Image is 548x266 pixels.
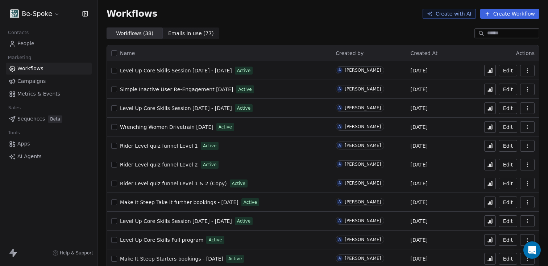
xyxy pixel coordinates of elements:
span: Be-Spoke [22,9,52,18]
span: Beta [48,115,62,123]
div: [PERSON_NAME] [345,162,381,167]
span: Active [203,143,216,149]
span: Active [208,237,222,243]
div: A [339,180,341,186]
span: Level Up Core Skills Session [DATE] - [DATE] [120,218,232,224]
span: [DATE] [411,123,428,131]
a: Level Up Core Skills Full program [120,236,203,244]
span: Active [237,105,250,111]
span: Help & Support [60,250,93,256]
span: Created by [336,50,364,56]
a: AI Agents [6,151,92,162]
span: [DATE] [411,199,428,206]
div: A [339,256,341,261]
span: Make It Steep Starters bookings - [DATE] [120,256,223,262]
button: Edit [499,215,517,227]
span: [DATE] [411,67,428,74]
span: Campaigns [17,77,46,85]
span: Apps [17,140,30,148]
a: People [6,38,92,50]
span: Level Up Core Skills Session [DATE] - [DATE] [120,68,232,73]
a: Workflows [6,63,92,75]
div: [PERSON_NAME] [345,86,381,92]
div: [PERSON_NAME] [345,181,381,186]
div: [PERSON_NAME] [345,237,381,242]
a: Help & Support [53,250,93,256]
button: Edit [499,140,517,152]
span: Active [203,161,216,168]
button: Edit [499,121,517,133]
span: Metrics & Events [17,90,60,98]
a: Apps [6,138,92,150]
span: Created At [411,50,438,56]
span: Active [237,218,250,224]
div: Open Intercom Messenger [523,241,541,259]
span: Contacts [5,27,32,38]
a: Campaigns [6,75,92,87]
span: Wrenching Women Drivetrain [DATE] [120,124,213,130]
span: Workflows [107,9,157,19]
span: Name [120,50,135,57]
a: Level Up Core Skills Session [DATE] - [DATE] [120,105,232,112]
button: Edit [499,253,517,265]
span: Tools [5,127,23,138]
span: Actions [516,50,535,56]
div: A [339,199,341,205]
span: [DATE] [411,86,428,93]
button: Edit [499,178,517,189]
button: Edit [499,159,517,170]
span: Rider Level quiz funnel Level 2 [120,162,198,168]
button: Edit [499,65,517,76]
span: People [17,40,34,47]
div: A [339,237,341,242]
button: Create with AI [423,9,476,19]
span: Active [232,180,245,187]
a: SequencesBeta [6,113,92,125]
span: AI Agents [17,153,42,160]
span: Sequences [17,115,45,123]
span: Sales [5,102,24,113]
a: Rider Level quiz funnel Level 1 [120,142,198,149]
div: [PERSON_NAME] [345,124,381,129]
span: Marketing [5,52,34,63]
a: Level Up Core Skills Session [DATE] - [DATE] [120,218,232,225]
a: Rider Level quiz funnel Level 2 [120,161,198,168]
div: A [339,161,341,167]
span: [DATE] [411,255,428,262]
button: Edit [499,197,517,208]
span: [DATE] [411,105,428,112]
span: Active [237,67,250,74]
button: Edit [499,102,517,114]
span: Make It Steep Take it further bookings - [DATE] [120,199,238,205]
span: Rider Level quiz funnel Level 1 [120,143,198,149]
div: [PERSON_NAME] [345,256,381,261]
button: Edit [499,84,517,95]
span: [DATE] [411,161,428,168]
div: A [339,105,341,111]
img: Facebook%20profile%20picture.png [10,9,19,18]
a: Make It Steep Take it further bookings - [DATE] [120,199,238,206]
span: [DATE] [411,236,428,244]
span: Emails in use ( 77 ) [168,30,214,37]
button: Create Workflow [480,9,539,19]
span: [DATE] [411,180,428,187]
button: Be-Spoke [9,8,61,20]
span: Level Up Core Skills Full program [120,237,203,243]
button: Edit [499,234,517,246]
span: Rider Level quiz funnel Level 1 & 2 (Copy) [120,181,227,186]
div: [PERSON_NAME] [345,199,381,204]
a: Simple Inactive User Re-Engagement [DATE] [120,86,233,93]
span: Active [238,86,252,93]
span: Active [244,199,257,206]
a: Make It Steep Starters bookings - [DATE] [120,255,223,262]
span: Level Up Core Skills Session [DATE] - [DATE] [120,105,232,111]
a: Metrics & Events [6,88,92,100]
